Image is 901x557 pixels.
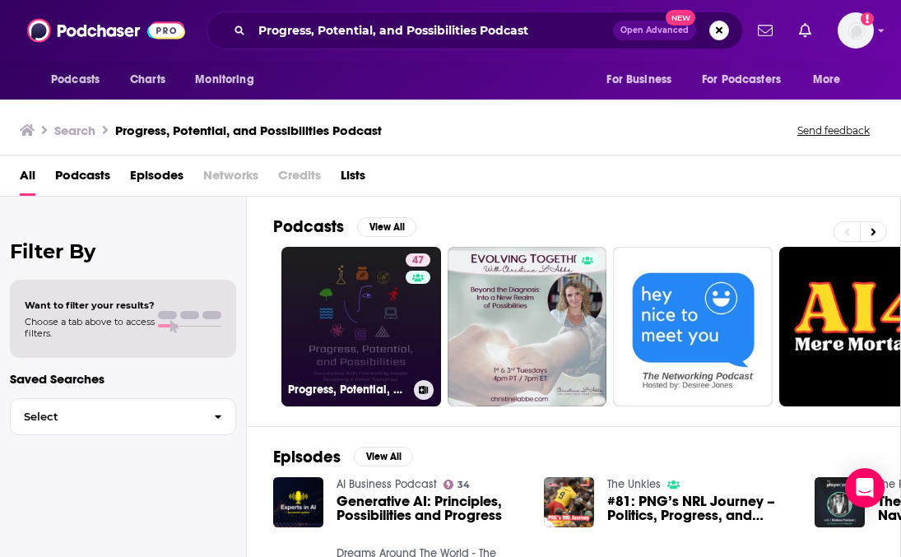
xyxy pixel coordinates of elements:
input: Search podcasts, credits, & more... [252,17,613,44]
button: open menu [595,64,692,95]
img: #81: PNG’s NRL Journey – Politics, Progress, and Possibilities [544,477,594,527]
span: New [666,10,695,26]
button: Select [10,398,236,435]
a: 47 [406,253,430,267]
a: 47Progress, Potential, and Possibilities Podcast / Show [281,247,441,406]
span: 34 [457,481,470,489]
a: Show notifications dropdown [751,16,779,44]
button: Send feedback [792,123,875,137]
img: User Profile [838,12,874,49]
h3: Progress, Potential, and Possibilities Podcast / Show [288,383,407,397]
span: Open Advanced [620,26,689,35]
span: 47 [412,253,424,269]
h2: Podcasts [273,216,344,237]
span: More [813,68,841,91]
h3: Progress, Potential, and Possibilities Podcast [115,123,382,138]
svg: Add a profile image [861,12,874,26]
h3: Search [54,123,95,138]
div: Search podcasts, credits, & more... [207,12,743,49]
span: Want to filter your results? [25,299,155,311]
a: EpisodesView All [273,447,413,467]
span: Select [11,411,201,422]
img: Podchaser - Follow, Share and Rate Podcasts [27,15,185,46]
button: open menu [801,64,862,95]
a: PodcastsView All [273,216,416,237]
a: Podcasts [55,162,110,196]
span: Logged in as JDulin [838,12,874,49]
h2: Episodes [273,447,341,467]
a: Lists [341,162,365,196]
a: #81: PNG’s NRL Journey – Politics, Progress, and Possibilities [607,494,795,522]
button: open menu [183,64,275,95]
img: The Human-AI Frontier: Navigating Possibilities, Pitfalls, and Progress | Stefano Puntoni (Co-Dir... [815,477,865,527]
span: Choose a tab above to access filters. [25,316,155,339]
span: Podcasts [51,68,100,91]
a: Episodes [130,162,183,196]
span: Credits [278,162,321,196]
span: Monitoring [195,68,253,91]
a: Charts [119,64,175,95]
span: Networks [203,162,258,196]
a: 34 [444,480,471,490]
img: Generative AI: Principles, Possibilities and Progress [273,477,323,527]
span: For Podcasters [702,68,781,91]
button: View All [357,217,416,237]
p: Saved Searches [10,371,236,387]
h2: Filter By [10,239,236,263]
span: Charts [130,68,165,91]
button: open menu [39,64,121,95]
span: For Business [606,68,671,91]
a: AI Business Podcast [337,477,437,491]
button: open menu [691,64,805,95]
a: Show notifications dropdown [792,16,818,44]
button: View All [354,447,413,466]
a: The Unkles [607,477,661,491]
button: Open AdvancedNew [613,21,696,40]
a: Generative AI: Principles, Possibilities and Progress [337,494,524,522]
button: Show profile menu [838,12,874,49]
div: Open Intercom Messenger [845,468,885,508]
a: All [20,162,35,196]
